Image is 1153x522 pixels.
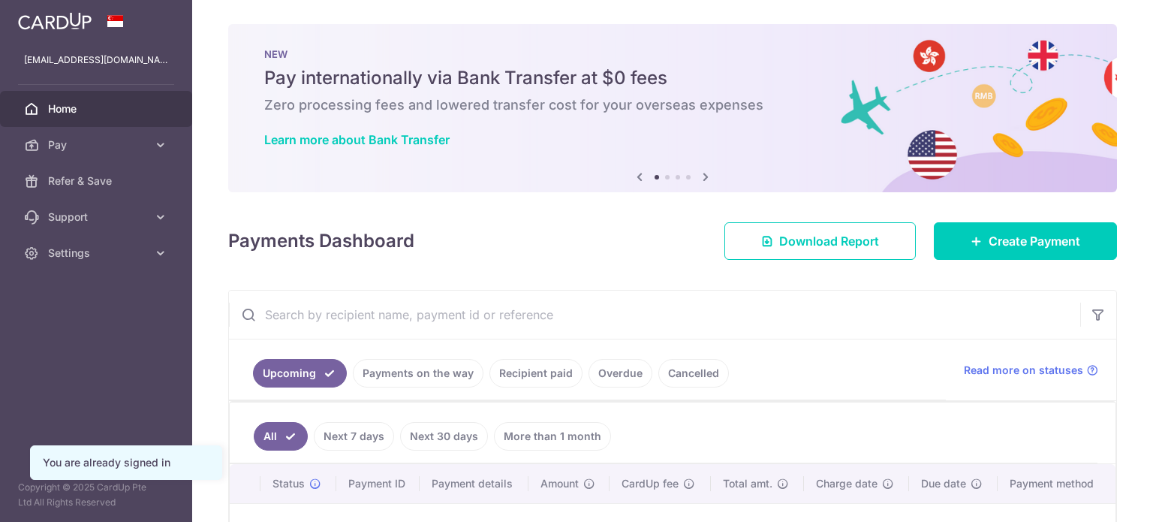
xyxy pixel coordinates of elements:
span: Charge date [816,476,878,491]
a: Learn more about Bank Transfer [264,132,450,147]
a: Cancelled [658,359,729,388]
a: Read more on statuses [964,363,1098,378]
a: Recipient paid [489,359,583,388]
span: Read more on statuses [964,363,1083,378]
h4: Payments Dashboard [228,228,414,255]
h5: Pay internationally via Bank Transfer at $0 fees [264,66,1081,90]
span: Pay [48,137,147,152]
span: CardUp fee [622,476,679,491]
iframe: Opens a widget where you can find more information [1057,477,1138,514]
span: Support [48,210,147,225]
span: Settings [48,246,147,261]
th: Payment ID [336,464,420,503]
span: Status [272,476,305,491]
a: All [254,422,308,451]
a: More than 1 month [494,422,611,451]
h6: Zero processing fees and lowered transfer cost for your overseas expenses [264,96,1081,114]
span: Create Payment [989,232,1080,250]
a: Payments on the way [353,359,483,388]
img: CardUp [18,12,92,30]
span: Amount [540,476,579,491]
a: Next 30 days [400,422,488,451]
p: [EMAIL_ADDRESS][DOMAIN_NAME] [24,53,168,68]
th: Payment details [420,464,528,503]
a: Next 7 days [314,422,394,451]
span: Due date [921,476,966,491]
a: Create Payment [934,222,1117,260]
span: Home [48,101,147,116]
span: Refer & Save [48,173,147,189]
p: NEW [264,48,1081,60]
th: Payment method [998,464,1115,503]
input: Search by recipient name, payment id or reference [229,291,1080,339]
a: Upcoming [253,359,347,388]
a: Overdue [589,359,652,388]
img: Bank transfer banner [228,24,1117,192]
a: Download Report [724,222,916,260]
div: You are already signed in [43,455,209,470]
span: Total amt. [723,476,772,491]
span: Download Report [779,232,879,250]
